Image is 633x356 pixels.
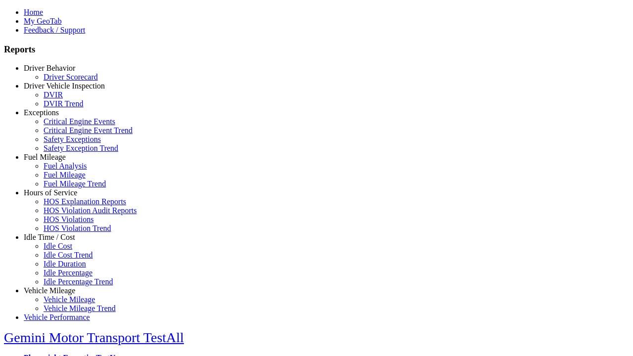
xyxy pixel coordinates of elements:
[44,242,72,250] a: Idle Cost
[44,171,86,179] a: Fuel Mileage
[24,313,90,321] a: Vehicle Performance
[4,44,629,55] h3: Reports
[44,206,137,215] a: HOS Violation Audit Reports
[44,251,93,259] a: Idle Cost Trend
[44,295,95,304] a: Vehicle Mileage
[24,188,77,197] a: Hours of Service
[44,197,126,206] a: HOS Explanation Reports
[24,64,75,72] a: Driver Behavior
[24,26,85,34] a: Feedback / Support
[44,224,111,232] a: HOS Violation Trend
[44,135,101,143] a: Safety Exceptions
[24,17,62,25] a: My GeoTab
[4,330,184,345] a: Gemini Motor Transport TestAll
[44,260,86,268] a: Idle Duration
[44,126,133,134] a: Critical Engine Event Trend
[24,108,59,117] a: Exceptions
[44,215,93,223] a: HOS Violations
[24,8,43,16] a: Home
[44,144,118,152] a: Safety Exception Trend
[44,277,113,286] a: Idle Percentage Trend
[44,90,63,99] a: DVIR
[44,73,98,81] a: Driver Scorecard
[44,162,87,170] a: Fuel Analysis
[44,99,83,108] a: DVIR Trend
[44,117,115,126] a: Critical Engine Events
[44,268,92,277] a: Idle Percentage
[24,233,75,241] a: Idle Time / Cost
[44,304,116,312] a: Vehicle Mileage Trend
[44,179,106,188] a: Fuel Mileage Trend
[24,82,105,90] a: Driver Vehicle Inspection
[24,153,66,161] a: Fuel Mileage
[24,286,75,295] a: Vehicle Mileage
